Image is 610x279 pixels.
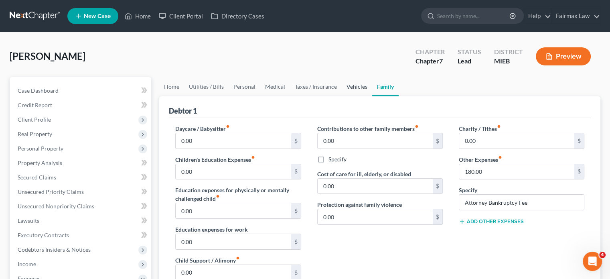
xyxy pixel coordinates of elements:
a: Personal [229,77,260,96]
span: 7 [439,57,443,65]
div: MIEB [494,57,523,66]
div: Lead [458,57,481,66]
div: Status [458,47,481,57]
a: Client Portal [155,9,207,23]
span: New Case [84,13,111,19]
a: Unsecured Nonpriority Claims [11,199,151,214]
label: Education expenses for physically or mentally challenged child [175,186,301,203]
a: Home [159,77,184,96]
a: Utilities / Bills [184,77,229,96]
span: Lawsuits [18,217,39,224]
input: Specify... [459,195,584,210]
span: Executory Contracts [18,232,69,238]
div: $ [291,203,301,218]
a: Property Analysis [11,156,151,170]
span: Income [18,261,36,267]
iframe: Intercom live chat [583,252,602,271]
i: fiber_manual_record [415,124,419,128]
label: Child Support / Alimony [175,256,240,265]
input: -- [318,133,433,149]
label: Specify [459,186,477,194]
span: Codebtors Insiders & Notices [18,246,91,253]
label: Contributions to other family members [317,124,419,133]
span: Case Dashboard [18,87,59,94]
div: $ [433,209,442,224]
label: Education expenses for work [175,225,248,234]
input: -- [459,164,574,179]
label: Specify [328,155,347,163]
label: Daycare / Babysitter [175,124,230,133]
a: Family [372,77,399,96]
div: $ [433,133,442,149]
a: Fairmax Law [552,9,600,23]
div: Chapter [415,57,445,66]
div: $ [291,234,301,249]
input: -- [176,203,291,218]
i: fiber_manual_record [497,124,501,128]
button: Add Other Expenses [459,218,524,225]
div: $ [574,133,584,149]
span: Credit Report [18,102,52,108]
a: Secured Claims [11,170,151,185]
span: Secured Claims [18,174,56,181]
i: fiber_manual_record [226,124,230,128]
span: [PERSON_NAME] [10,50,85,62]
span: Real Property [18,130,52,137]
input: -- [176,164,291,179]
a: Executory Contracts [11,228,151,242]
a: Medical [260,77,290,96]
input: -- [318,209,433,224]
a: Vehicles [342,77,372,96]
a: Taxes / Insurance [290,77,342,96]
a: Credit Report [11,98,151,112]
input: -- [176,133,291,149]
span: Client Profile [18,116,51,123]
div: Chapter [415,47,445,57]
input: -- [176,234,291,249]
input: -- [459,133,574,149]
a: Directory Cases [207,9,268,23]
i: fiber_manual_record [498,155,502,159]
div: $ [574,164,584,179]
i: fiber_manual_record [216,194,220,198]
button: Preview [536,47,591,65]
label: Charity / Tithes [459,124,501,133]
span: Personal Property [18,145,63,152]
label: Cost of care for ill, elderly, or disabled [317,170,411,178]
div: $ [291,164,301,179]
div: $ [433,179,442,194]
span: Unsecured Nonpriority Claims [18,203,94,210]
span: Property Analysis [18,159,62,166]
input: -- [318,179,433,194]
a: Lawsuits [11,214,151,228]
label: Other Expenses [459,155,502,164]
div: District [494,47,523,57]
input: Search by name... [437,8,511,23]
span: Unsecured Priority Claims [18,188,84,195]
a: Unsecured Priority Claims [11,185,151,199]
div: Debtor 1 [169,106,197,116]
a: Home [121,9,155,23]
a: Case Dashboard [11,83,151,98]
i: fiber_manual_record [236,256,240,260]
i: fiber_manual_record [251,155,255,159]
label: Protection against family violence [317,200,402,209]
span: 4 [599,252,606,258]
a: Help [524,9,551,23]
div: $ [291,133,301,149]
label: Children's Education Expenses [175,155,255,164]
